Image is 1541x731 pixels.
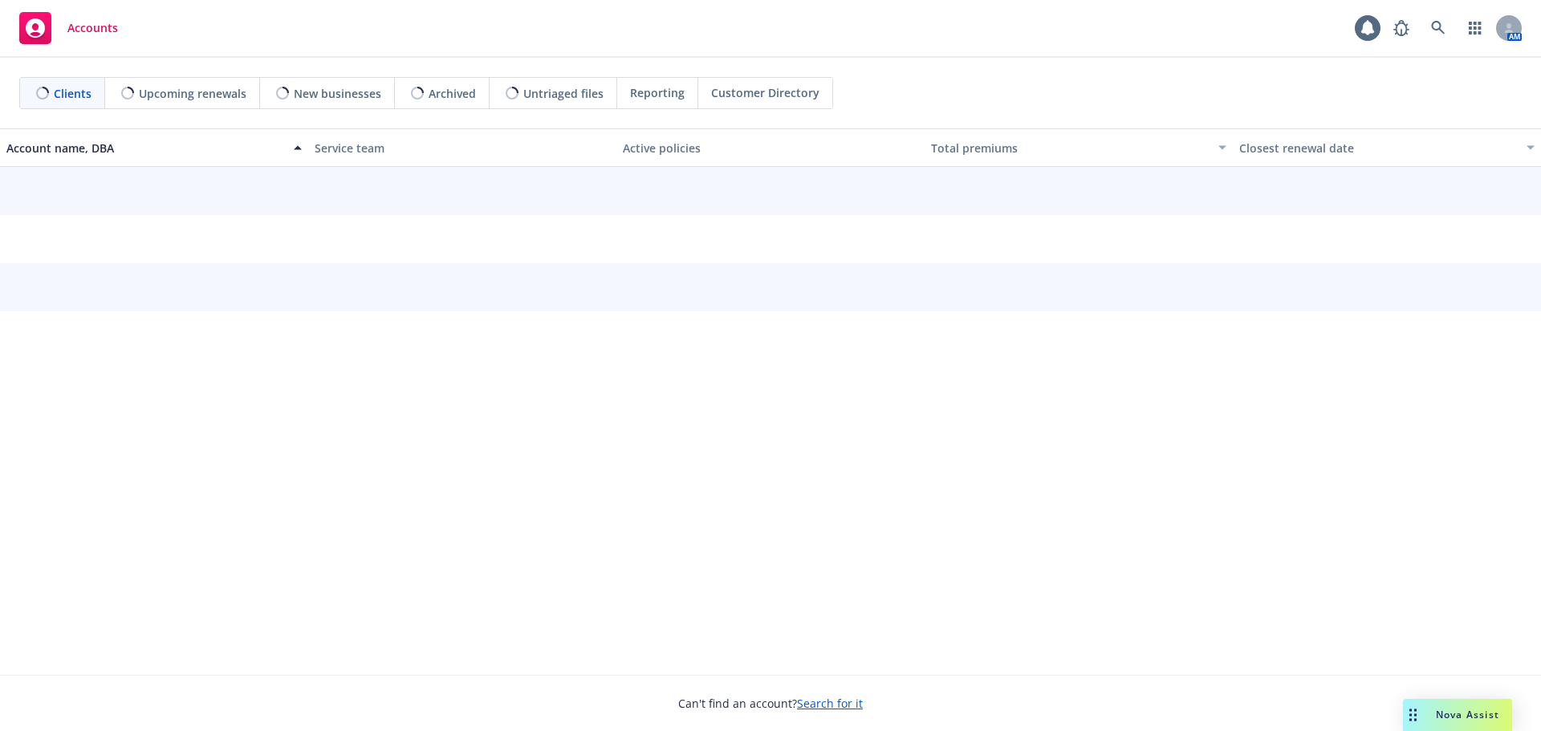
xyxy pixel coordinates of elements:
div: Closest renewal date [1239,140,1517,156]
div: Drag to move [1403,699,1423,731]
span: Nova Assist [1436,708,1499,721]
button: Closest renewal date [1233,128,1541,167]
a: Accounts [13,6,124,51]
span: Can't find an account? [678,695,863,712]
span: New businesses [294,85,381,102]
span: Clients [54,85,91,102]
div: Account name, DBA [6,140,284,156]
div: Service team [315,140,610,156]
a: Switch app [1459,12,1491,44]
button: Nova Assist [1403,699,1512,731]
button: Active policies [616,128,925,167]
button: Service team [308,128,616,167]
span: Customer Directory [711,84,819,101]
div: Active policies [623,140,918,156]
span: Archived [429,85,476,102]
a: Report a Bug [1385,12,1417,44]
div: Total premiums [931,140,1209,156]
a: Search for it [797,696,863,711]
span: Accounts [67,22,118,35]
span: Upcoming renewals [139,85,246,102]
a: Search [1422,12,1454,44]
span: Reporting [630,84,685,101]
span: Untriaged files [523,85,604,102]
button: Total premiums [925,128,1233,167]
